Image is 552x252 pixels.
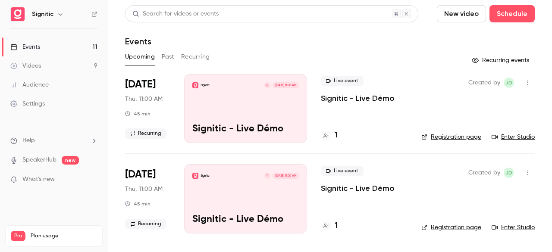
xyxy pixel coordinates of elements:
a: Signitic - Live Démo [321,93,395,103]
span: Thu, 11:00 AM [125,95,163,103]
a: Enter Studio [492,223,535,232]
button: Past [162,50,174,64]
span: Created by [468,168,500,178]
a: Registration page [421,133,481,141]
div: Oct 9 Thu, 11:00 AM (Europe/Paris) [125,164,170,233]
div: Events [10,43,40,51]
p: Signitic - Live Démo [192,214,299,225]
a: Signitic - Live DémoSigniticY[DATE] 11:00 AMSignitic - Live Démo [184,164,307,233]
button: Recurring events [468,53,535,67]
span: Recurring [125,128,166,139]
img: Signitic [11,7,25,21]
a: SpeakerHub [22,156,56,165]
a: 1 [321,220,338,232]
div: Y [264,172,271,179]
div: 45 min [125,110,151,117]
img: Signitic - Live Démo [192,82,198,88]
span: Help [22,136,35,145]
button: New video [437,5,486,22]
span: Joris Dulac [504,168,514,178]
span: Joris Dulac [504,78,514,88]
span: JD [505,168,512,178]
span: [DATE] [125,78,156,91]
span: new [62,156,79,165]
a: 1 [321,130,338,141]
img: Signitic - Live Démo [192,173,198,179]
iframe: Noticeable Trigger [87,176,97,184]
a: Registration page [421,223,481,232]
h1: Events [125,36,151,47]
p: Signitic [201,174,210,178]
h4: 1 [335,130,338,141]
a: Enter Studio [492,133,535,141]
span: Live event [321,76,364,86]
div: 45 min [125,200,151,207]
h6: Signitic [32,10,53,19]
span: [DATE] 11:00 AM [273,82,298,88]
div: Oct 2 Thu, 11:00 AM (Europe/Paris) [125,74,170,143]
p: Signitic - Live Démo [192,124,299,135]
span: Pro [11,231,25,241]
div: Audience [10,81,49,89]
span: Plan usage [31,233,97,240]
span: JD [505,78,512,88]
span: What's new [22,175,55,184]
div: Search for videos or events [132,9,219,19]
span: Recurring [125,219,166,229]
button: Schedule [489,5,535,22]
span: Thu, 11:00 AM [125,185,163,193]
h4: 1 [335,220,338,232]
div: M [264,82,271,89]
span: Created by [468,78,500,88]
p: Signitic [201,83,210,87]
button: Recurring [181,50,210,64]
div: Settings [10,100,45,108]
a: Signitic - Live Démo [321,183,395,193]
a: Signitic - Live DémoSigniticM[DATE] 11:00 AMSignitic - Live Démo [184,74,307,143]
li: help-dropdown-opener [10,136,97,145]
span: Live event [321,166,364,176]
span: [DATE] [125,168,156,181]
button: Upcoming [125,50,155,64]
span: [DATE] 11:00 AM [273,173,298,179]
div: Videos [10,62,41,70]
